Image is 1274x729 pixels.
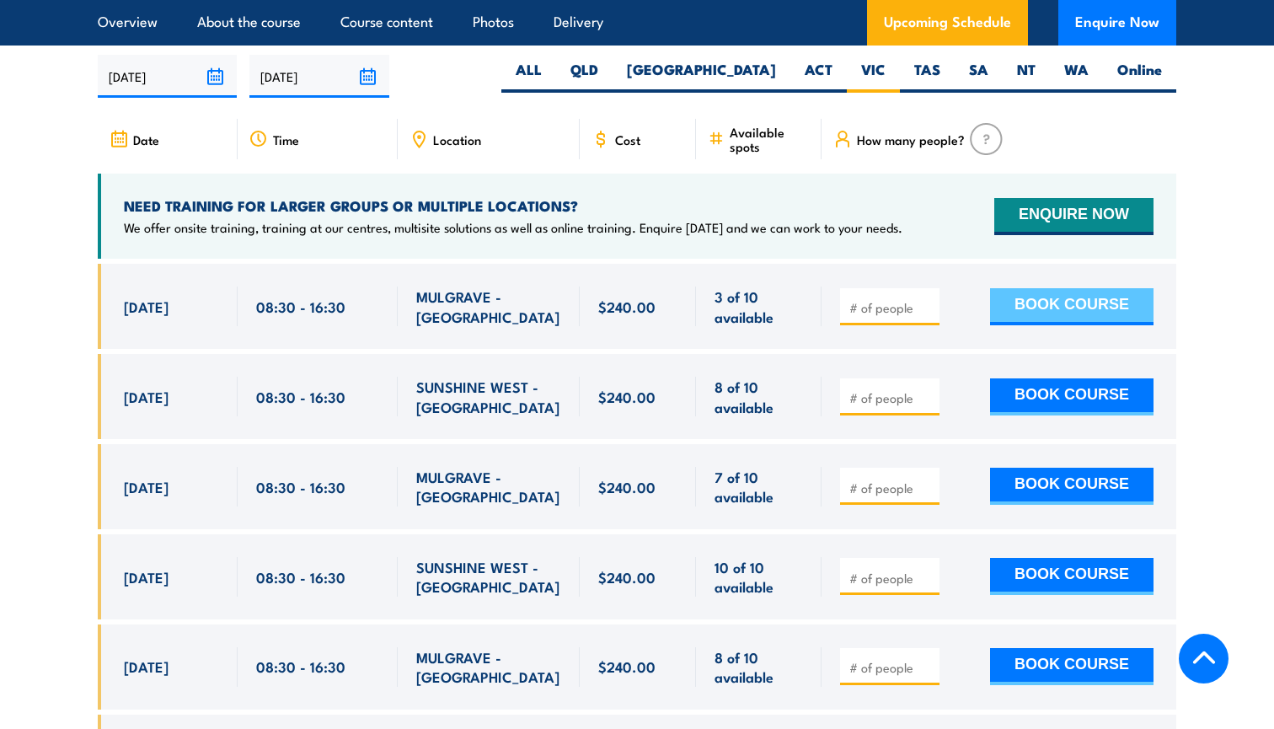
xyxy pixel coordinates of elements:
[256,657,345,676] span: 08:30 - 16:30
[433,132,481,147] span: Location
[715,377,803,416] span: 8 of 10 available
[715,287,803,326] span: 3 of 10 available
[990,558,1154,595] button: BOOK COURSE
[615,132,640,147] span: Cost
[256,477,345,496] span: 08:30 - 16:30
[955,60,1003,93] label: SA
[256,297,345,316] span: 08:30 - 16:30
[133,132,159,147] span: Date
[715,647,803,687] span: 8 of 10 available
[900,60,955,93] label: TAS
[715,467,803,507] span: 7 of 10 available
[990,468,1154,505] button: BOOK COURSE
[98,55,237,98] input: From date
[994,198,1154,235] button: ENQUIRE NOW
[990,648,1154,685] button: BOOK COURSE
[1003,60,1050,93] label: NT
[124,657,169,676] span: [DATE]
[613,60,790,93] label: [GEOGRAPHIC_DATA]
[990,288,1154,325] button: BOOK COURSE
[598,567,656,587] span: $240.00
[273,132,299,147] span: Time
[501,60,556,93] label: ALL
[124,387,169,406] span: [DATE]
[416,467,561,507] span: MULGRAVE - [GEOGRAPHIC_DATA]
[790,60,847,93] label: ACT
[598,297,656,316] span: $240.00
[849,659,934,676] input: # of people
[849,389,934,406] input: # of people
[124,219,902,236] p: We offer onsite training, training at our centres, multisite solutions as well as online training...
[598,477,656,496] span: $240.00
[598,657,656,676] span: $240.00
[990,378,1154,415] button: BOOK COURSE
[857,132,965,147] span: How many people?
[256,387,345,406] span: 08:30 - 16:30
[416,377,561,416] span: SUNSHINE WEST - [GEOGRAPHIC_DATA]
[849,480,934,496] input: # of people
[256,567,345,587] span: 08:30 - 16:30
[849,299,934,316] input: # of people
[416,647,561,687] span: MULGRAVE - [GEOGRAPHIC_DATA]
[598,387,656,406] span: $240.00
[416,287,561,326] span: MULGRAVE - [GEOGRAPHIC_DATA]
[1103,60,1176,93] label: Online
[849,570,934,587] input: # of people
[715,557,803,597] span: 10 of 10 available
[124,196,902,215] h4: NEED TRAINING FOR LARGER GROUPS OR MULTIPLE LOCATIONS?
[1050,60,1103,93] label: WA
[556,60,613,93] label: QLD
[124,567,169,587] span: [DATE]
[416,557,561,597] span: SUNSHINE WEST - [GEOGRAPHIC_DATA]
[124,297,169,316] span: [DATE]
[730,125,810,153] span: Available spots
[124,477,169,496] span: [DATE]
[847,60,900,93] label: VIC
[249,55,388,98] input: To date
